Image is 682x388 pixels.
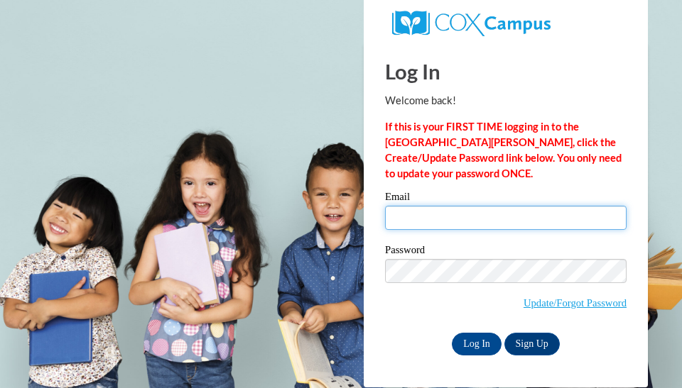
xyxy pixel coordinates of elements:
h1: Log In [385,57,627,86]
label: Password [385,245,627,259]
input: Log In [452,333,502,355]
label: Email [385,192,627,206]
a: Sign Up [504,333,560,355]
p: Welcome back! [385,93,627,109]
strong: If this is your FIRST TIME logging in to the [GEOGRAPHIC_DATA][PERSON_NAME], click the Create/Upd... [385,121,622,179]
img: COX Campus [392,11,551,36]
a: COX Campus [392,16,551,28]
a: Update/Forgot Password [524,297,627,309]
